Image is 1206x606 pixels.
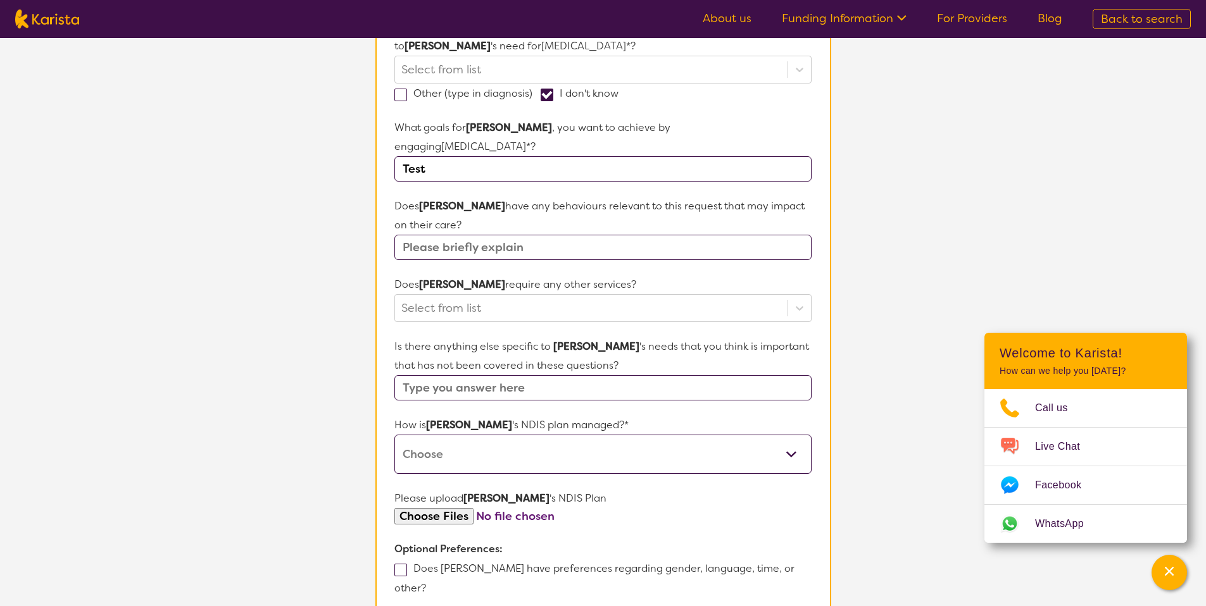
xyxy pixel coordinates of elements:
[984,389,1187,543] ul: Choose channel
[782,11,907,26] a: Funding Information
[394,337,811,375] p: Is there anything else specific to 's needs that you think is important that has not been covered...
[1152,555,1187,590] button: Channel Menu
[466,121,552,134] strong: [PERSON_NAME]
[553,340,639,353] strong: [PERSON_NAME]
[419,199,505,213] strong: [PERSON_NAME]
[1035,476,1096,495] span: Facebook
[703,11,751,26] a: About us
[463,492,550,505] strong: [PERSON_NAME]
[984,333,1187,543] div: Channel Menu
[394,542,503,555] b: Optional Preferences:
[984,505,1187,543] a: Web link opens in a new tab.
[394,489,811,508] p: Please upload 's NDIS Plan
[1035,514,1099,533] span: WhatsApp
[394,375,811,400] input: Type you answer here
[1038,11,1062,26] a: Blog
[1000,345,1172,361] h2: Welcome to Karista!
[394,118,811,156] p: What goals for , you want to achieve by engaging [MEDICAL_DATA] *?
[1093,9,1191,29] a: Back to search
[1000,366,1172,376] p: How can we help you [DATE]?
[1101,11,1183,27] span: Back to search
[394,87,541,100] label: Other (type in diagnosis)
[1035,399,1083,417] span: Call us
[394,197,811,235] p: Does have any behaviours relevant to this request that may impact on their care?
[419,278,505,291] strong: [PERSON_NAME]
[394,562,795,595] label: Does [PERSON_NAME] have preferences regarding gender, language, time, or other?
[394,156,811,182] input: Type you answer here
[394,235,811,260] input: Please briefly explain
[426,418,512,431] strong: [PERSON_NAME]
[405,39,491,53] strong: [PERSON_NAME]
[394,275,811,294] p: Does require any other services?
[937,11,1007,26] a: For Providers
[15,9,79,28] img: Karista logo
[394,416,811,435] p: How is 's NDIS plan managed?*
[1035,437,1095,456] span: Live Chat
[541,87,627,100] label: I don't know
